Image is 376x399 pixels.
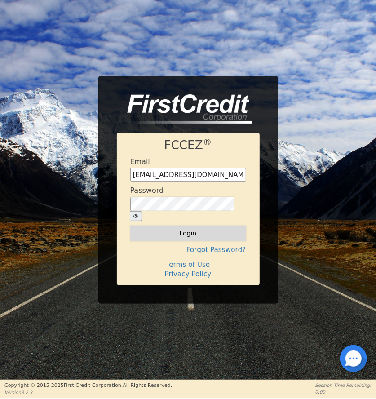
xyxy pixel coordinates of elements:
h4: Privacy Policy [130,270,246,278]
sup: ® [203,137,212,147]
h4: Email [130,157,150,166]
input: password [130,197,234,211]
img: logo-CMu_cnol.png [117,94,252,124]
button: Login [130,226,246,241]
h4: Password [130,186,164,195]
span: All Rights Reserved. [123,382,172,388]
p: Version 3.2.3 [4,389,172,396]
h1: FCCEZ [130,138,246,153]
h4: Terms of Use [130,261,246,269]
h4: Forgot Password? [130,246,246,254]
input: Enter email [130,168,246,182]
p: Session Time Remaining: [315,382,372,389]
p: 0:00 [315,389,372,395]
p: Copyright © 2015- 2025 First Credit Corporation. [4,382,172,390]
